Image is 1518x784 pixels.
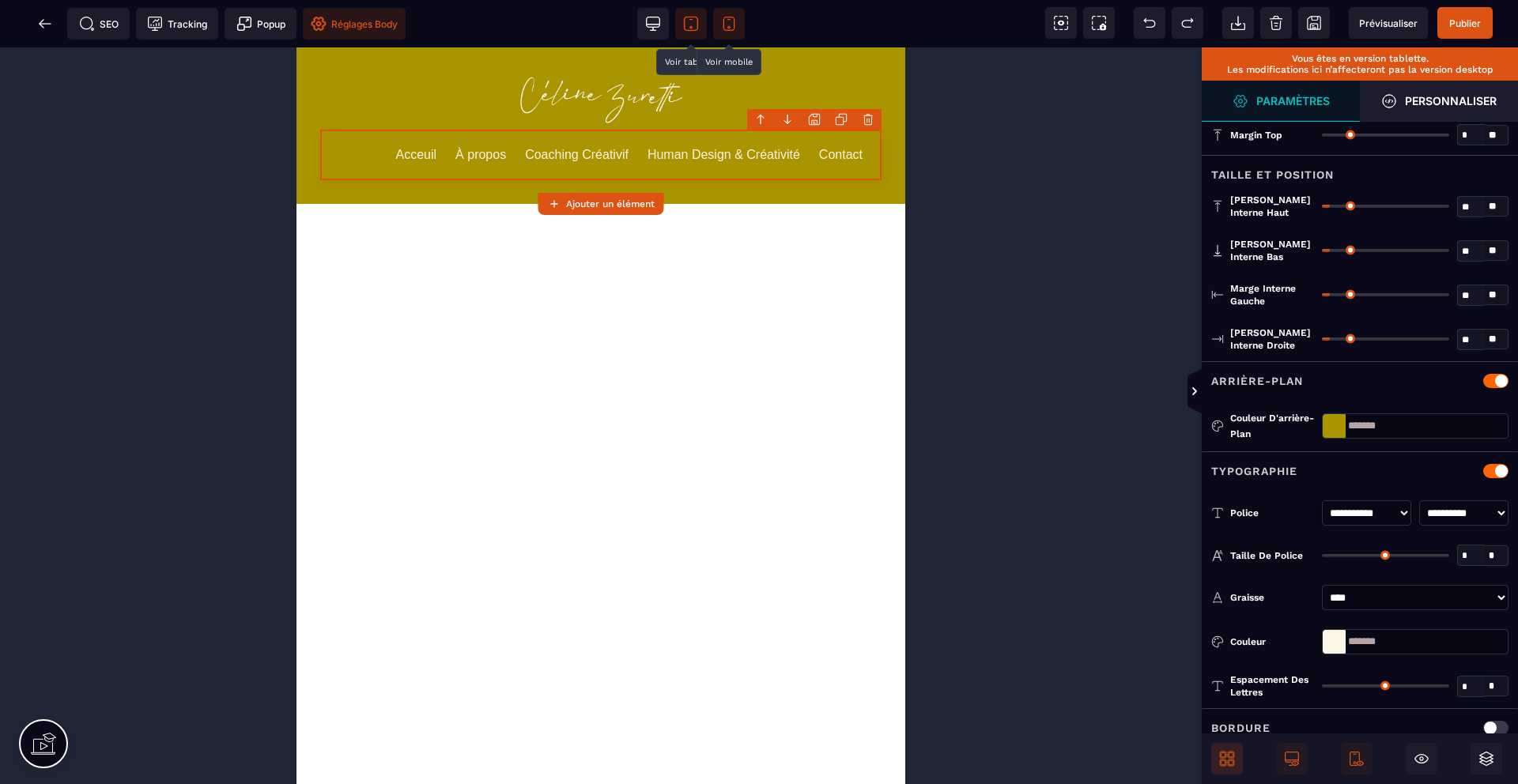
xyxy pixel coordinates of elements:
span: Aperçu [1349,7,1428,39]
strong: Ajouter un élément [566,198,655,209]
span: Ouvrir les calques [1471,743,1502,775]
span: [PERSON_NAME] interne bas [1230,238,1314,263]
span: Ouvrir les blocs [1211,743,1243,775]
span: Voir les composants [1045,7,1077,39]
div: Graisse [1230,590,1314,605]
div: Couleur d'arrière-plan [1230,410,1314,442]
span: Tracking [147,16,207,32]
span: Margin Top [1230,129,1282,141]
div: Police [1230,505,1314,521]
span: Publier [1449,17,1481,29]
span: Popup [236,16,285,32]
span: Masquer le bloc [1406,743,1437,775]
span: Réglages Body [311,16,398,32]
span: [PERSON_NAME] interne droite [1230,326,1314,352]
span: Voir bureau [637,8,669,40]
strong: Personnaliser [1405,95,1497,107]
p: Bordure [1211,718,1271,737]
p: Vous êtes en version tablette. [1210,53,1510,64]
span: Favicon [303,8,406,40]
span: Afficher le mobile [1341,743,1373,775]
span: Ouvrir le gestionnaire de styles [1202,81,1360,122]
span: Nettoyage [1260,7,1292,39]
img: befa8d321008a23277e3ab4e3c40f7c6_LOGO_BLANC_SANS_FOND_FIN.png [221,24,389,79]
span: Afficher le desktop [1276,743,1308,775]
span: Enregistrer [1298,7,1330,39]
span: Métadata SEO [67,8,130,40]
div: Taille et position [1202,155,1518,184]
span: Enregistrer le contenu [1437,7,1493,39]
span: Marge interne gauche [1230,282,1314,307]
span: Code de suivi [136,8,218,40]
p: Les modifications ici n’affecteront pas la version desktop [1210,64,1510,75]
p: Typographie [1211,462,1297,481]
span: Voir mobile [713,8,745,40]
span: [PERSON_NAME] interne haut [1230,194,1314,219]
span: SEO [79,16,119,32]
span: Défaire [1134,7,1165,39]
span: Prévisualiser [1359,17,1418,29]
span: Créer une alerte modale [225,8,296,40]
strong: Paramètres [1256,95,1330,107]
span: Taille de police [1230,549,1303,562]
span: Afficher les vues [1202,368,1218,416]
p: Arrière-plan [1211,371,1303,390]
span: Capture d'écran [1083,7,1115,39]
button: Ajouter un élément [538,193,664,215]
a: Coaching Créativif [228,97,332,118]
span: Voir tablette [675,8,707,40]
span: Ouvrir le gestionnaire de styles [1360,81,1518,122]
span: Rétablir [1172,7,1203,39]
a: Human Design & Créativité [351,97,504,118]
span: Espacement des lettres [1230,673,1314,699]
span: Importer [1222,7,1254,39]
a: Acceuil [100,97,141,118]
a: Contact [523,97,566,118]
span: Retour [29,8,61,40]
div: Couleur [1230,634,1314,650]
a: À propos [159,97,210,118]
